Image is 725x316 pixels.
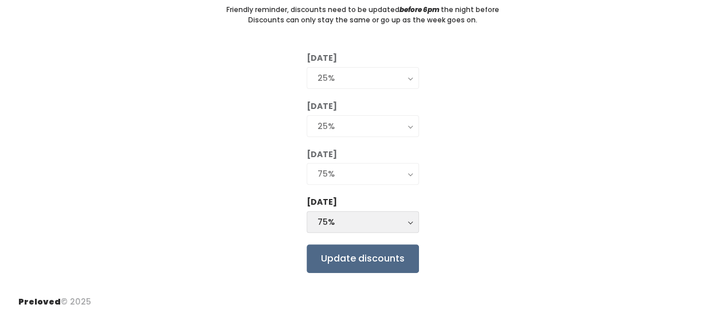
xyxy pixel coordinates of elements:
[226,5,499,15] small: Friendly reminder, discounts need to be updated the night before
[307,163,419,185] button: 75%
[307,149,337,161] label: [DATE]
[248,15,477,25] small: Discounts can only stay the same or go up as the week goes on.
[307,244,419,273] input: Update discounts
[18,287,91,308] div: © 2025
[307,115,419,137] button: 25%
[399,5,440,14] i: before 6pm
[318,72,408,84] div: 25%
[318,167,408,180] div: 75%
[307,52,337,64] label: [DATE]
[307,100,337,112] label: [DATE]
[18,296,61,307] span: Preloved
[307,196,337,208] label: [DATE]
[307,211,419,233] button: 75%
[318,216,408,228] div: 75%
[307,67,419,89] button: 25%
[318,120,408,132] div: 25%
